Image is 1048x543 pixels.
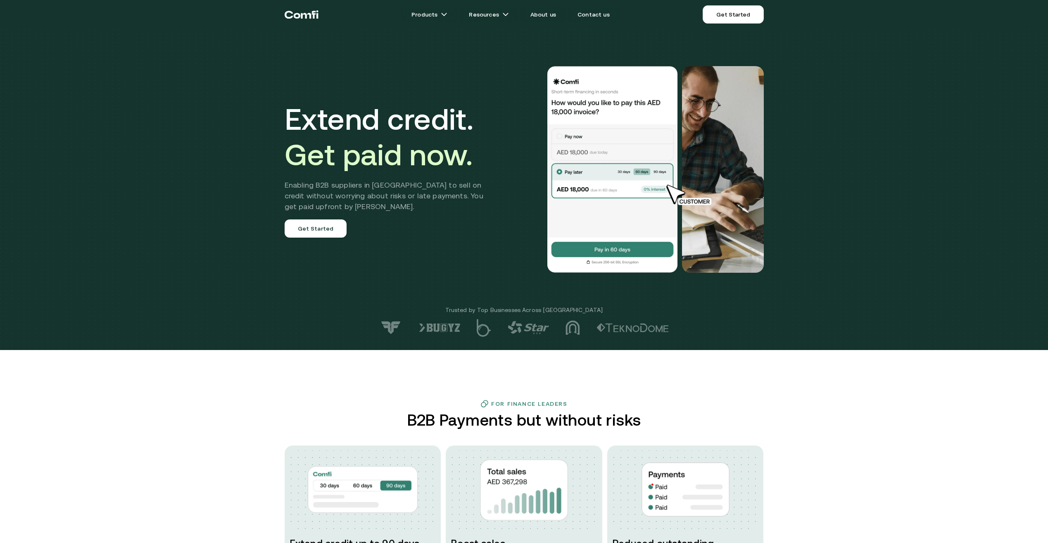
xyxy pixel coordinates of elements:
img: finance [480,400,489,408]
img: Would you like to pay this AED 18,000.00 invoice? [682,66,764,273]
img: arrow icons [441,11,447,18]
img: logo-5 [477,319,491,337]
img: logo-4 [508,321,549,334]
img: Would you like to pay this AED 18,000.00 invoice? [547,66,679,273]
a: Resourcesarrow icons [459,6,518,23]
img: logo-7 [380,321,402,335]
img: logo-6 [419,323,460,332]
img: logo-3 [566,320,580,335]
span: Get paid now. [285,138,473,171]
a: Get Started [285,219,347,238]
h1: Extend credit. [285,101,496,172]
a: Get Started [703,5,763,24]
a: Productsarrow icons [402,6,457,23]
img: img [642,462,730,517]
h3: For Finance Leaders [491,400,567,407]
img: img [480,459,568,520]
img: dots [612,450,759,529]
a: Contact us [568,6,620,23]
img: logo-2 [596,323,669,332]
img: img [308,460,418,519]
a: About us [520,6,566,23]
a: Return to the top of the Comfi home page [285,2,318,27]
h2: B2B Payments but without risks [404,411,644,429]
img: dots [451,450,597,529]
img: arrow icons [502,11,509,18]
img: dots [290,450,436,529]
img: cursor [661,183,721,207]
h2: Enabling B2B suppliers in [GEOGRAPHIC_DATA] to sell on credit without worrying about risks or lat... [285,180,496,212]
